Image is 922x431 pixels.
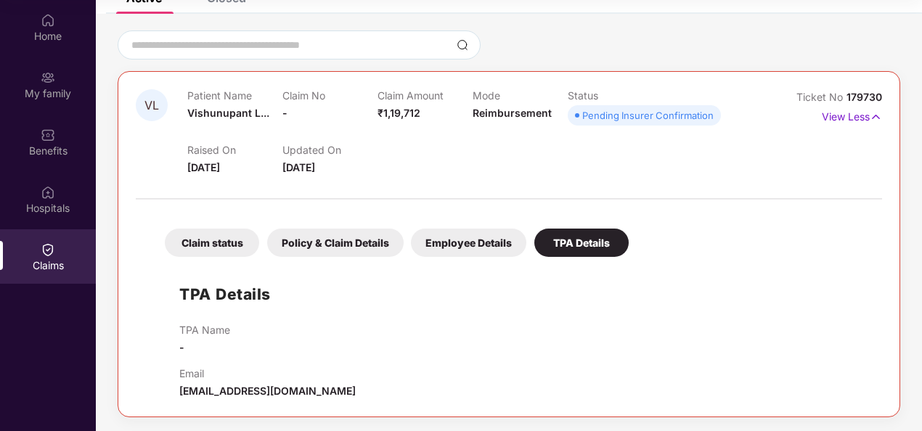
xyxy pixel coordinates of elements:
[457,39,468,51] img: svg+xml;base64,PHN2ZyBpZD0iU2VhcmNoLTMyeDMyIiB4bWxucz0iaHR0cDovL3d3dy53My5vcmcvMjAwMC9zdmciIHdpZH...
[378,89,473,102] p: Claim Amount
[187,144,282,156] p: Raised On
[179,385,356,397] span: [EMAIL_ADDRESS][DOMAIN_NAME]
[41,128,55,142] img: svg+xml;base64,PHN2ZyBpZD0iQmVuZWZpdHMiIHhtbG5zPSJodHRwOi8vd3d3LnczLm9yZy8yMDAwL3N2ZyIgd2lkdGg9Ij...
[187,107,269,119] span: Vishunupant L...
[282,144,378,156] p: Updated On
[870,109,882,125] img: svg+xml;base64,PHN2ZyB4bWxucz0iaHR0cDovL3d3dy53My5vcmcvMjAwMC9zdmciIHdpZHRoPSIxNyIgaGVpZ2h0PSIxNy...
[822,105,882,125] p: View Less
[282,89,378,102] p: Claim No
[378,107,420,119] span: ₹1,19,712
[846,91,882,103] span: 179730
[179,341,184,353] span: -
[179,324,230,336] p: TPA Name
[282,107,287,119] span: -
[41,185,55,200] img: svg+xml;base64,PHN2ZyBpZD0iSG9zcGl0YWxzIiB4bWxucz0iaHR0cDovL3d3dy53My5vcmcvMjAwMC9zdmciIHdpZHRoPS...
[144,99,159,112] span: VL
[473,107,552,119] span: Reimbursement
[187,161,220,173] span: [DATE]
[534,229,629,257] div: TPA Details
[165,229,259,257] div: Claim status
[41,13,55,28] img: svg+xml;base64,PHN2ZyBpZD0iSG9tZSIgeG1sbnM9Imh0dHA6Ly93d3cudzMub3JnLzIwMDAvc3ZnIiB3aWR0aD0iMjAiIG...
[187,89,282,102] p: Patient Name
[267,229,404,257] div: Policy & Claim Details
[796,91,846,103] span: Ticket No
[411,229,526,257] div: Employee Details
[179,367,356,379] p: Email
[582,108,714,123] div: Pending Insurer Confirmation
[473,89,568,102] p: Mode
[568,89,663,102] p: Status
[41,70,55,85] img: svg+xml;base64,PHN2ZyB3aWR0aD0iMjAiIGhlaWdodD0iMjAiIHZpZXdCb3g9IjAgMCAyMCAyMCIgZmlsbD0ibm9uZSIgeG...
[282,161,315,173] span: [DATE]
[179,282,271,306] h1: TPA Details
[41,242,55,257] img: svg+xml;base64,PHN2ZyBpZD0iQ2xhaW0iIHhtbG5zPSJodHRwOi8vd3d3LnczLm9yZy8yMDAwL3N2ZyIgd2lkdGg9IjIwIi...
